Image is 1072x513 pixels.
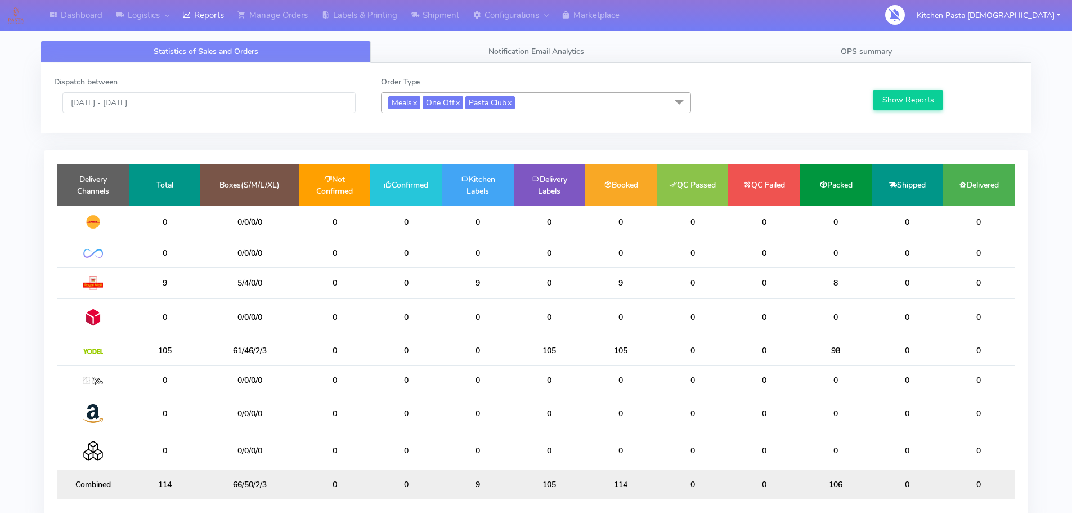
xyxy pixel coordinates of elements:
td: 0 [442,206,513,238]
td: 0 [585,432,657,470]
input: Pick the Daterange [62,92,356,113]
span: Pasta Club [465,96,515,109]
td: 0 [943,432,1015,470]
td: 0 [872,298,943,336]
td: Not Confirmed [299,164,370,206]
td: 0/0/0/0 [200,238,299,267]
td: 0 [657,298,728,336]
td: 5/4/0/0 [200,267,299,298]
a: x [455,96,460,108]
td: 0 [299,432,370,470]
td: 0 [585,238,657,267]
td: 98 [800,336,871,365]
label: Order Type [381,76,420,88]
td: 9 [129,267,200,298]
td: 0 [129,365,200,395]
td: 0 [514,365,585,395]
img: DHL [83,215,103,229]
img: MaxOptra [83,377,103,385]
td: 0 [299,267,370,298]
td: 9 [442,470,513,499]
td: 0 [370,336,442,365]
td: 8 [800,267,871,298]
td: 0 [370,470,442,499]
td: 0 [299,365,370,395]
td: 0 [728,238,800,267]
td: 0 [728,336,800,365]
td: 0 [442,298,513,336]
td: QC Passed [657,164,728,206]
td: 0/0/0/0 [200,365,299,395]
td: 0 [585,395,657,432]
td: Booked [585,164,657,206]
td: 0 [299,395,370,432]
td: 0 [728,395,800,432]
td: 0 [129,206,200,238]
img: Amazon [83,404,103,423]
td: 0 [872,336,943,365]
td: 106 [800,470,871,499]
td: 0 [728,470,800,499]
td: 0 [129,432,200,470]
td: 0 [370,395,442,432]
td: 0 [370,432,442,470]
td: 0 [943,298,1015,336]
span: OPS summary [841,46,892,57]
td: 0 [800,206,871,238]
td: 0 [728,267,800,298]
td: 0 [657,238,728,267]
td: 0 [299,298,370,336]
td: 0 [585,298,657,336]
td: Shipped [872,164,943,206]
td: 0 [872,470,943,499]
td: 0 [943,470,1015,499]
td: 0 [514,238,585,267]
a: x [412,96,417,108]
td: 0 [657,432,728,470]
td: 0 [370,365,442,395]
td: 0 [657,267,728,298]
td: 0 [514,432,585,470]
a: x [506,96,512,108]
td: 0 [800,365,871,395]
td: 0 [299,206,370,238]
td: 0 [943,238,1015,267]
td: 0 [299,470,370,499]
td: Confirmed [370,164,442,206]
td: 9 [585,267,657,298]
td: 0 [442,336,513,365]
td: 105 [585,336,657,365]
td: 0/0/0/0 [200,298,299,336]
td: Delivery Labels [514,164,585,206]
td: 0 [514,395,585,432]
td: 0 [514,298,585,336]
td: 0 [657,470,728,499]
td: 0 [800,395,871,432]
td: 0 [943,365,1015,395]
td: 0 [872,365,943,395]
td: Kitchen Labels [442,164,513,206]
td: 0 [872,238,943,267]
td: 0 [657,336,728,365]
td: 66/50/2/3 [200,470,299,499]
td: 0 [943,267,1015,298]
td: Total [129,164,200,206]
td: 0 [657,365,728,395]
td: 9 [442,267,513,298]
td: Packed [800,164,871,206]
td: 105 [514,336,585,365]
td: 0 [657,395,728,432]
td: 0 [728,365,800,395]
span: Notification Email Analytics [488,46,584,57]
td: 0 [299,238,370,267]
span: Statistics of Sales and Orders [154,46,258,57]
td: 0/0/0/0 [200,206,299,238]
td: 114 [585,470,657,499]
td: Combined [57,470,129,499]
td: 0 [872,395,943,432]
td: 0 [442,365,513,395]
td: 0 [129,395,200,432]
img: DPD [83,307,103,327]
td: 0 [657,206,728,238]
td: 0 [943,395,1015,432]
